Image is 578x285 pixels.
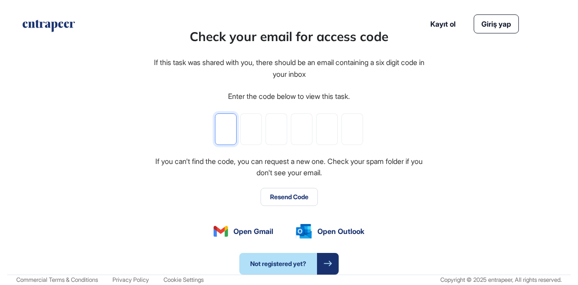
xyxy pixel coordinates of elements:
[153,156,425,179] div: If you can't find the code, you can request a new one. Check your spam folder if you don't see yo...
[239,253,339,275] a: Not registered yet?
[153,57,425,80] div: If this task was shared with you, there should be an email containing a six digit code in your inbox
[233,226,273,237] span: Open Gmail
[440,276,562,283] div: Copyright © 2025 entrapeer, All rights reserved.
[430,19,456,29] a: Kayıt ol
[22,20,76,35] a: entrapeer-logo
[163,276,204,283] a: Cookie Settings
[228,91,350,103] div: Enter the code below to view this task.
[112,276,149,283] a: Privacy Policy
[214,226,273,237] a: Open Gmail
[296,224,364,238] a: Open Outlook
[16,276,98,283] a: Commercial Terms & Conditions
[474,14,519,33] a: Giriş yap
[317,226,364,237] span: Open Outlook
[261,188,318,206] button: Resend Code
[239,253,317,275] span: Not registered yet?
